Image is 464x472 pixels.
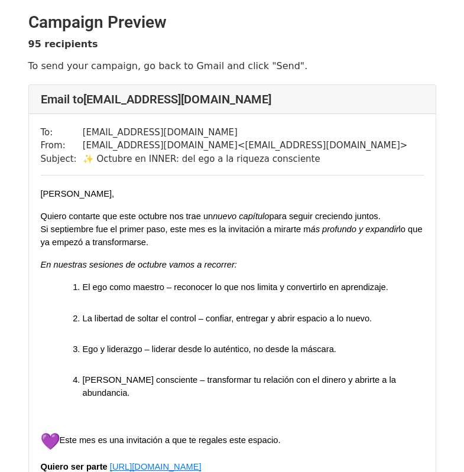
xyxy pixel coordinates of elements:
[41,224,311,234] span: Si septiembre fue el primer paso, este mes es la invitación a mirarte m
[41,126,83,139] td: To:
[83,126,408,139] td: [EMAIL_ADDRESS][DOMAIN_NAME]
[83,314,372,323] span: La libertad de soltar el control – confiar, entregar y abrir espacio a lo nuevo.
[41,224,425,247] span: lo que ya empezó a transformarse.
[41,189,115,198] span: [PERSON_NAME],
[41,92,424,106] h4: Email to [EMAIL_ADDRESS][DOMAIN_NAME]
[213,211,269,221] span: nuevo capítulo
[83,344,336,354] span: Ego y liderazgo – liderar desde lo auténtico, no desde la máscara.
[41,432,60,451] img: 💜
[270,211,381,221] span: para seguir creciendo juntos.
[41,260,237,269] span: En nuestras sesiones de octubre vamos a recorrer:
[28,60,436,72] p: To send your campaign, go back to Gmail and click "Send".
[310,224,398,234] span: ás profundo y expandir
[83,152,408,166] td: ✨ Octubre en INNER: del ego a la riqueza consciente
[83,139,408,152] td: [EMAIL_ADDRESS][DOMAIN_NAME] < [EMAIL_ADDRESS][DOMAIN_NAME] >
[28,12,436,32] h2: Campaign Preview
[110,461,202,472] a: [URL][DOMAIN_NAME]
[83,282,388,292] span: El ego como maestro – reconocer lo que nos limita y convertirlo en aprendizaje.
[110,462,202,471] span: [URL][DOMAIN_NAME]
[41,435,281,445] span: Este mes es una invitación a que te regales este espacio.
[41,462,108,471] span: Quiero ser parte
[83,375,398,398] span: [PERSON_NAME] consciente – transformar tu relación con el dinero y abrirte a la abundancia.
[28,38,98,50] strong: 95 recipients
[41,211,213,221] span: Quiero contarte que este octubre nos trae un
[41,152,83,166] td: Subject:
[41,139,83,152] td: From:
